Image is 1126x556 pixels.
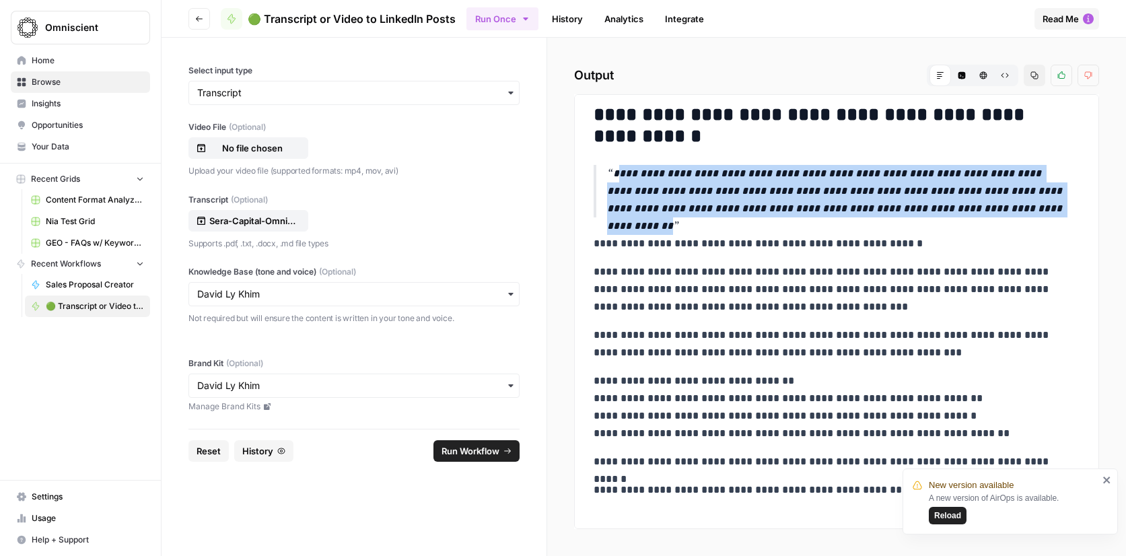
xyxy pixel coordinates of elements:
label: Brand Kit [188,357,520,370]
a: Integrate [657,8,712,30]
a: Settings [11,486,150,508]
button: Read Me [1034,8,1099,30]
button: Recent Grids [11,169,150,189]
span: Recent Grids [31,173,80,185]
span: Home [32,55,144,67]
span: Run Workflow [442,444,499,458]
a: Your Data [11,136,150,158]
button: close [1102,475,1112,485]
span: Browse [32,76,144,88]
span: Your Data [32,141,144,153]
span: Opportunities [32,119,144,131]
input: David Ly Khim [197,287,511,301]
span: Help + Support [32,534,144,546]
button: Reset [188,440,229,462]
label: Video File [188,121,520,133]
button: Workspace: Omniscient [11,11,150,44]
a: 🟢 Transcript or Video to LinkedIn Posts [25,296,150,317]
span: Recent Workflows [31,258,101,270]
a: Sales Proposal Creator [25,274,150,296]
label: Knowledge Base (tone and voice) [188,266,520,278]
span: New version available [929,479,1014,492]
a: Opportunities [11,114,150,136]
h2: Output [574,65,1099,86]
a: Insights [11,93,150,114]
label: Select input type [188,65,520,77]
button: History [234,440,293,462]
p: Supports .pdf, .txt, .docx, .md file types [188,237,520,250]
a: Browse [11,71,150,93]
span: (Optional) [226,357,263,370]
span: GEO - FAQs w/ Keywords Grid [46,237,144,249]
button: No file chosen [188,137,308,159]
p: Upload your video file (supported formats: mp4, mov, avi) [188,164,520,178]
img: Omniscient Logo [15,15,40,40]
a: Analytics [596,8,652,30]
p: Not required but will ensure the content is written in your tone and voice. [188,312,520,325]
span: (Optional) [231,194,268,206]
span: Sales Proposal Creator [46,279,144,291]
span: Reload [934,510,961,522]
p: Sera-Capital-Omniscient-GEO-Consultation-3e04de51-f96b.pdf [209,214,295,228]
button: Run Once [466,7,538,30]
a: Home [11,50,150,71]
button: Recent Workflows [11,254,150,274]
a: GEO - FAQs w/ Keywords Grid [25,232,150,254]
button: Reload [929,507,966,524]
a: Manage Brand Kits [188,401,520,413]
span: Reset [197,444,221,458]
label: Transcript [188,194,520,206]
span: Nia Test Grid [46,215,144,228]
span: 🟢 Transcript or Video to LinkedIn Posts [46,300,144,312]
a: 🟢 Transcript or Video to LinkedIn Posts [221,8,456,30]
p: No file chosen [209,141,295,155]
div: A new version of AirOps is available. [929,492,1098,524]
span: Insights [32,98,144,110]
span: (Optional) [319,266,356,278]
span: (Optional) [229,121,266,133]
span: Content Format Analyzer Grid [46,194,144,206]
button: Sera-Capital-Omniscient-GEO-Consultation-3e04de51-f96b.pdf [188,210,308,232]
button: Help + Support [11,529,150,551]
a: Usage [11,508,150,529]
a: Nia Test Grid [25,211,150,232]
span: History [242,444,273,458]
a: History [544,8,591,30]
span: Settings [32,491,144,503]
span: Omniscient [45,21,127,34]
span: Read Me [1043,12,1079,26]
span: Usage [32,512,144,524]
span: 🟢 Transcript or Video to LinkedIn Posts [248,11,456,27]
input: Transcript [197,86,511,100]
button: Run Workflow [433,440,520,462]
a: Content Format Analyzer Grid [25,189,150,211]
input: David Ly Khim [197,379,511,392]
